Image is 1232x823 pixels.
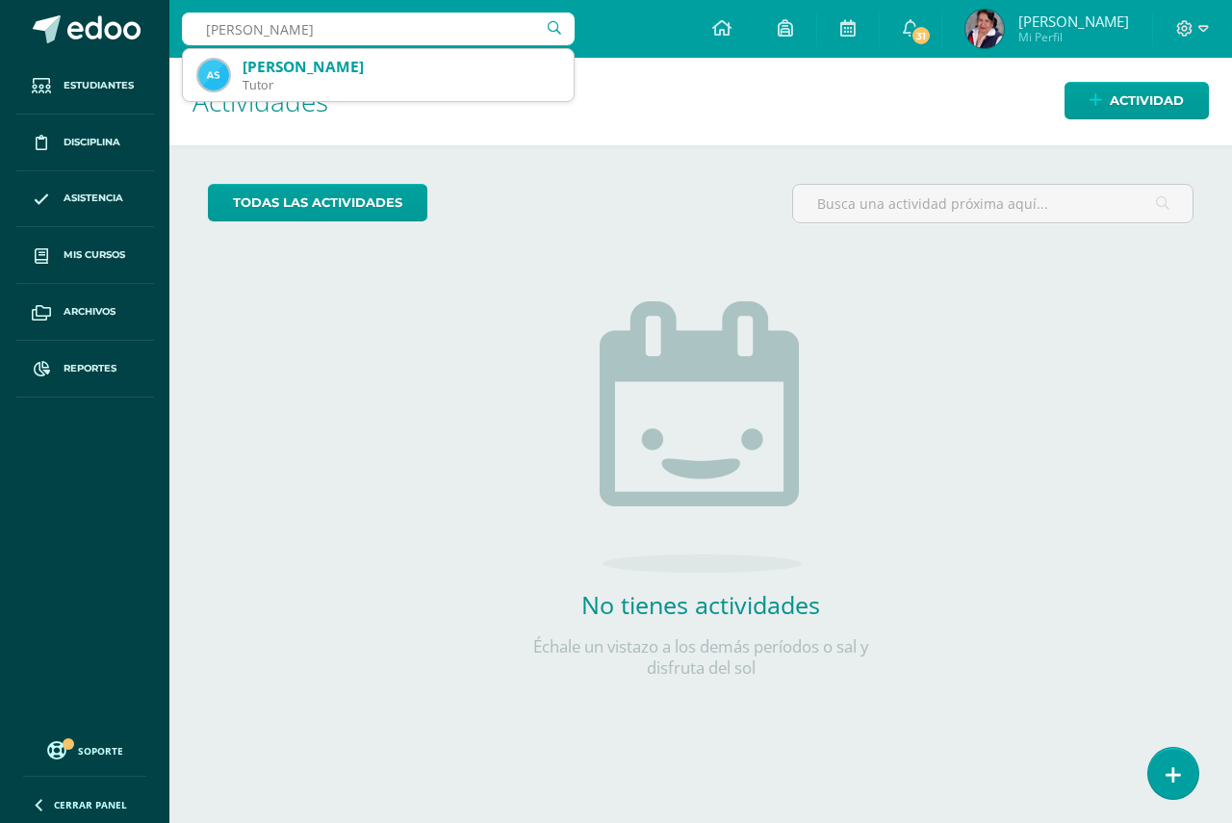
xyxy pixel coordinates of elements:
span: Disciplina [64,135,120,150]
a: Actividad [1065,82,1209,119]
input: Busca una actividad próxima aquí... [793,185,1193,222]
span: Soporte [78,744,123,758]
img: 65c5eed485de5d265f87d8d7be17e195.png [965,10,1004,48]
h1: Actividades [192,58,1209,145]
a: Disciplina [15,115,154,171]
span: Mi Perfil [1018,29,1129,45]
input: Busca un usuario... [182,13,575,45]
span: Reportes [64,361,116,376]
span: Cerrar panel [54,798,127,811]
img: e2b759f5c37825512d4a7ae8ee0715e5.png [198,60,229,90]
a: Archivos [15,284,154,341]
span: 31 [911,25,932,46]
img: no_activities.png [600,301,802,573]
div: [PERSON_NAME] [243,57,558,77]
span: [PERSON_NAME] [1018,12,1129,31]
a: Soporte [23,736,146,762]
a: Estudiantes [15,58,154,115]
p: Échale un vistazo a los demás períodos o sal y disfruta del sol [508,636,893,679]
a: todas las Actividades [208,184,427,221]
h2: No tienes actividades [508,588,893,621]
a: Asistencia [15,171,154,228]
a: Reportes [15,341,154,398]
div: Tutor [243,77,558,93]
span: Actividad [1110,83,1184,118]
span: Mis cursos [64,247,125,263]
span: Estudiantes [64,78,134,93]
span: Archivos [64,304,115,320]
span: Asistencia [64,191,123,206]
a: Mis cursos [15,227,154,284]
